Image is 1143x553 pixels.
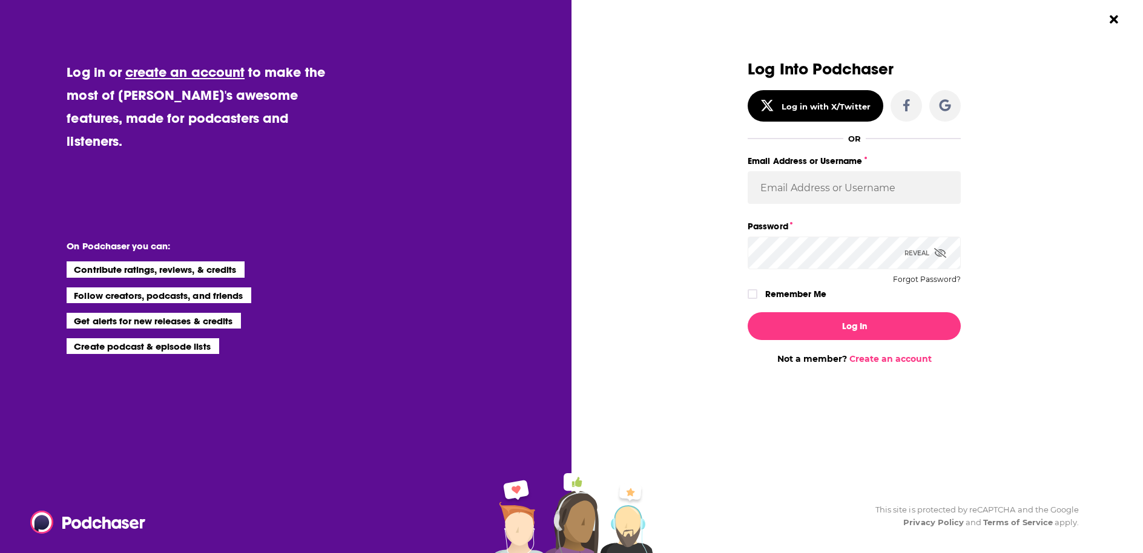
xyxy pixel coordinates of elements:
[903,517,964,527] a: Privacy Policy
[67,338,219,354] li: Create podcast & episode lists
[893,275,961,284] button: Forgot Password?
[748,171,961,204] input: Email Address or Username
[67,261,245,277] li: Contribute ratings, reviews, & credits
[120,70,130,80] img: tab_keywords_by_traffic_grey.svg
[30,511,137,534] a: Podchaser - Follow, Share and Rate Podcasts
[67,240,309,252] li: On Podchaser you can:
[19,31,29,41] img: website_grey.svg
[782,102,871,111] div: Log in with X/Twitter
[904,237,946,269] div: Reveal
[748,353,961,364] div: Not a member?
[849,353,932,364] a: Create an account
[748,90,883,122] button: Log in with X/Twitter
[134,71,204,79] div: Keywords by Traffic
[67,313,240,329] li: Get alerts for new releases & credits
[67,287,251,303] li: Follow creators, podcasts, and friends
[848,134,861,143] div: OR
[30,511,147,534] img: Podchaser - Follow, Share and Rate Podcasts
[31,31,133,41] div: Domain: [DOMAIN_NAME]
[748,312,961,340] button: Log In
[33,70,42,80] img: tab_domain_overview_orange.svg
[866,503,1079,529] div: This site is protected by reCAPTCHA and the Google and apply.
[34,19,59,29] div: v 4.0.25
[125,64,245,80] a: create an account
[19,19,29,29] img: logo_orange.svg
[1102,8,1125,31] button: Close Button
[46,71,108,79] div: Domain Overview
[748,61,961,78] h3: Log Into Podchaser
[765,286,826,302] label: Remember Me
[748,153,961,169] label: Email Address or Username
[748,218,961,234] label: Password
[983,517,1053,527] a: Terms of Service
